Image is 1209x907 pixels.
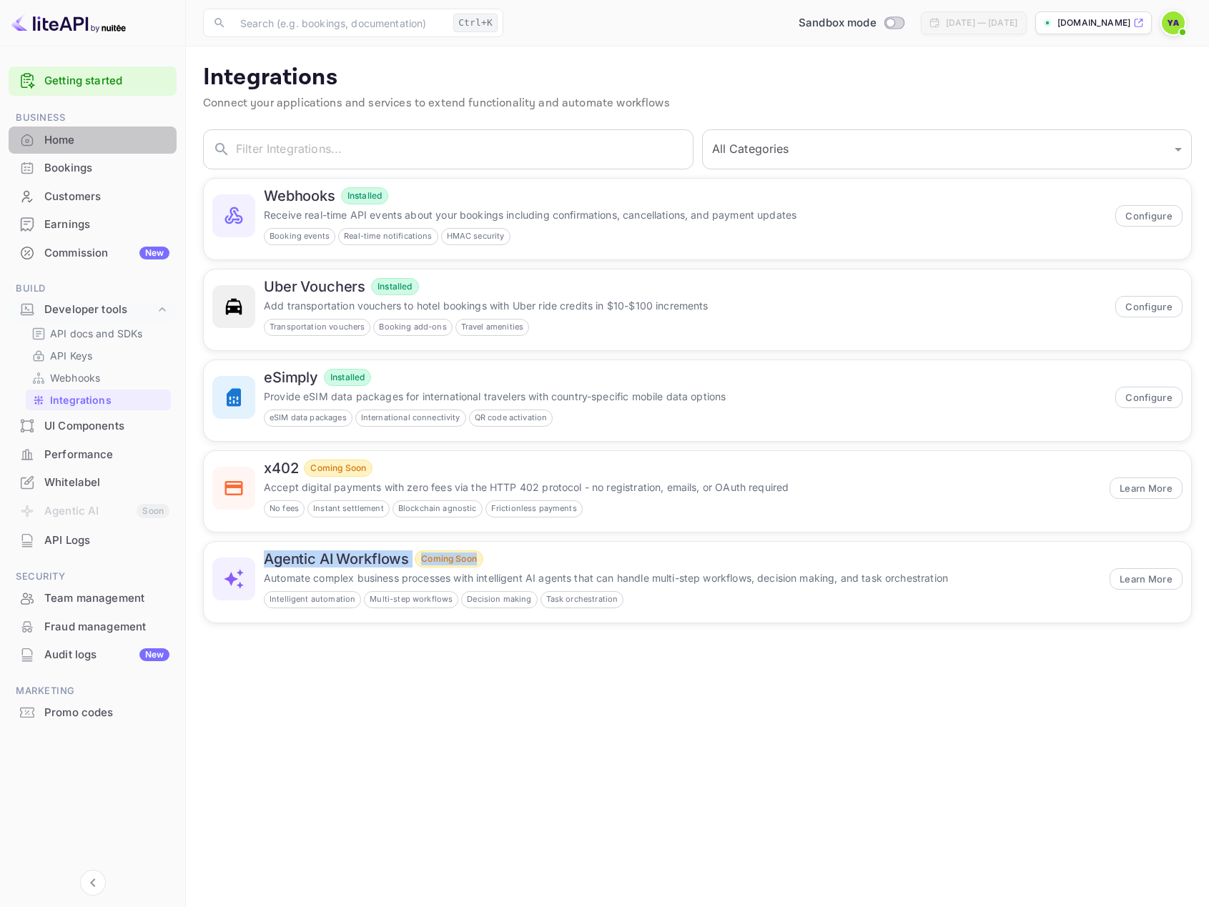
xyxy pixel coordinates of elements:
div: Team management [44,590,169,607]
h6: Agentic AI Workflows [264,550,409,568]
span: Coming Soon [305,462,372,475]
span: International connectivity [356,412,465,424]
p: Integrations [203,64,1192,92]
img: Yariv Adin [1162,11,1185,34]
p: API docs and SDKs [50,326,143,341]
div: Audit logsNew [9,641,177,669]
div: Getting started [9,66,177,96]
div: CommissionNew [9,239,177,267]
div: UI Components [44,418,169,435]
span: Installed [325,371,370,384]
a: Getting started [44,73,169,89]
span: QR code activation [470,412,553,424]
a: CommissionNew [9,239,177,266]
div: API Logs [9,527,177,555]
p: Accept digital payments with zero fees via the HTTP 402 protocol - no registration, emails, or OA... [264,480,1101,495]
input: Search (e.g. bookings, documentation) [232,9,448,37]
p: API Keys [50,348,92,363]
h6: Uber Vouchers [264,278,365,295]
div: Bookings [9,154,177,182]
a: Fraud management [9,613,177,640]
input: Filter Integrations... [236,129,694,169]
div: Integrations [26,390,171,410]
p: Receive real-time API events about your bookings including confirmations, cancellations, and paym... [264,207,1107,222]
a: API Logs [9,527,177,553]
a: Bookings [9,154,177,181]
div: Developer tools [44,302,155,318]
a: Performance [9,441,177,467]
span: Blockchain agnostic [393,502,482,515]
div: Home [9,127,177,154]
span: Booking add-ons [374,321,451,333]
div: Promo codes [44,705,169,721]
div: Performance [44,447,169,463]
span: Real-time notifications [339,230,437,242]
div: Fraud management [44,619,169,635]
p: Provide eSIM data packages for international travelers with country-specific mobile data options [264,389,1107,404]
p: Webhooks [50,370,100,385]
span: Task orchestration [541,593,623,605]
span: Travel amenities [456,321,528,333]
div: New [139,247,169,259]
span: Decision making [462,593,536,605]
a: Home [9,127,177,153]
p: Connect your applications and services to extend functionality and automate workflows [203,95,1192,112]
span: HMAC security [442,230,510,242]
p: Integrations [50,392,112,407]
button: Configure [1115,296,1183,317]
div: Earnings [44,217,169,233]
span: Build [9,281,177,297]
a: Customers [9,183,177,209]
a: Whitelabel [9,469,177,495]
p: Automate complex business processes with intelligent AI agents that can handle multi-step workflo... [264,570,1101,585]
div: API Keys [26,345,171,366]
img: LiteAPI logo [11,11,126,34]
div: Commission [44,245,169,262]
h6: x402 [264,460,298,477]
div: Customers [44,189,169,205]
span: Coming Soon [415,552,483,565]
span: Booking events [265,230,335,242]
h6: Webhooks [264,187,335,204]
div: Whitelabel [44,475,169,491]
div: Developer tools [9,297,177,322]
button: Learn More [1110,477,1183,499]
h6: eSimply [264,369,318,386]
span: Multi-step workflows [365,593,458,605]
p: [DOMAIN_NAME] [1057,16,1130,29]
a: Integrations [31,392,165,407]
div: Team management [9,585,177,613]
span: Sandbox mode [799,15,877,31]
div: Home [44,132,169,149]
div: Webhooks [26,367,171,388]
div: Whitelabel [9,469,177,497]
div: Bookings [44,160,169,177]
span: Security [9,569,177,585]
button: Collapse navigation [80,870,106,896]
div: Switch to Production mode [793,15,909,31]
div: Performance [9,441,177,469]
span: Business [9,110,177,126]
span: Marketing [9,683,177,699]
div: Fraud management [9,613,177,641]
div: API docs and SDKs [26,323,171,344]
a: Team management [9,585,177,611]
div: Promo codes [9,699,177,727]
span: Installed [372,280,418,293]
div: Ctrl+K [453,14,498,32]
a: API docs and SDKs [31,326,165,341]
a: Webhooks [31,370,165,385]
a: UI Components [9,412,177,439]
a: Promo codes [9,699,177,725]
div: Earnings [9,211,177,239]
div: [DATE] — [DATE] [946,16,1017,29]
div: API Logs [44,532,169,549]
div: Audit logs [44,647,169,663]
button: Learn More [1110,568,1183,590]
a: Earnings [9,211,177,237]
a: Audit logsNew [9,641,177,668]
button: Configure [1115,205,1183,227]
div: New [139,648,169,661]
span: Frictionless payments [486,502,582,515]
span: No fees [265,502,304,515]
